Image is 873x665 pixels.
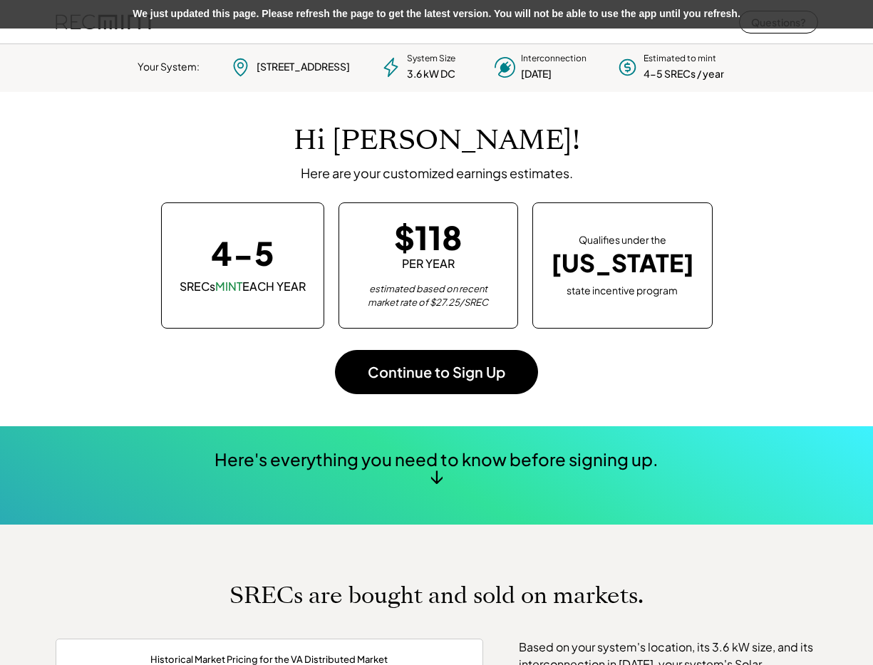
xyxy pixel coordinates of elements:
[567,282,678,298] div: state incentive program
[394,221,462,253] div: $118
[138,60,200,74] div: Your System:
[644,67,724,81] div: 4-5 SRECs / year
[229,582,644,609] h1: SRECs are bought and sold on markets.
[357,282,500,310] div: estimated based on recent market rate of $27.25/SREC
[430,465,443,486] div: ↓
[301,165,573,181] div: Here are your customized earnings estimates.
[211,237,274,269] div: 4-5
[335,350,538,394] button: Continue to Sign Up
[644,53,716,65] div: Estimated to mint
[294,124,580,158] h1: Hi [PERSON_NAME]!
[180,279,306,294] div: SRECs EACH YEAR
[521,53,587,65] div: Interconnection
[257,60,350,74] div: [STREET_ADDRESS]
[215,448,658,472] div: Here's everything you need to know before signing up.
[402,256,455,272] div: PER YEAR
[407,67,455,81] div: 3.6 kW DC
[579,233,666,247] div: Qualifies under the
[407,53,455,65] div: System Size
[215,279,242,294] font: MINT
[521,67,552,81] div: [DATE]
[551,249,694,278] div: [US_STATE]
